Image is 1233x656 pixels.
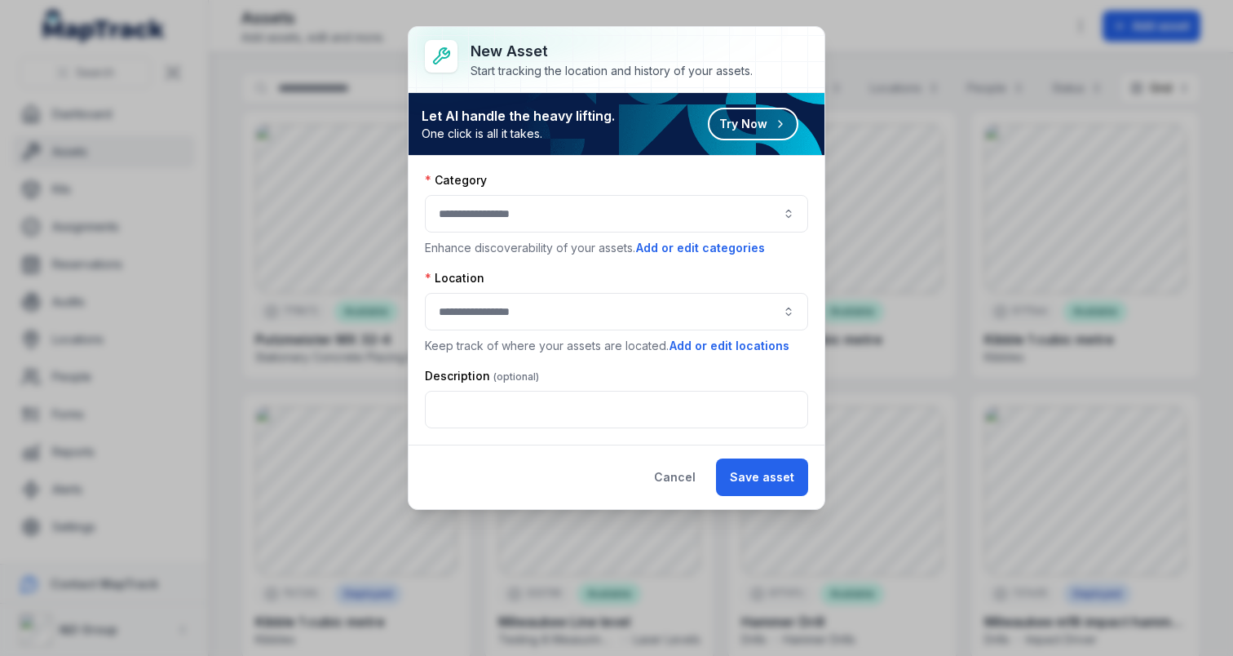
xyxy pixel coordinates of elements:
label: Location [425,270,484,286]
h3: New asset [471,40,753,63]
div: Start tracking the location and history of your assets. [471,63,753,79]
p: Keep track of where your assets are located. [425,337,808,355]
p: Enhance discoverability of your assets. [425,239,808,257]
button: Cancel [640,459,709,496]
button: Save asset [716,459,808,496]
button: Add or edit categories [635,239,766,257]
strong: Let AI handle the heavy lifting. [422,106,615,126]
span: One click is all it takes. [422,126,615,142]
label: Description [425,368,539,384]
button: Add or edit locations [669,337,790,355]
button: Try Now [708,108,798,140]
label: Category [425,172,487,188]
